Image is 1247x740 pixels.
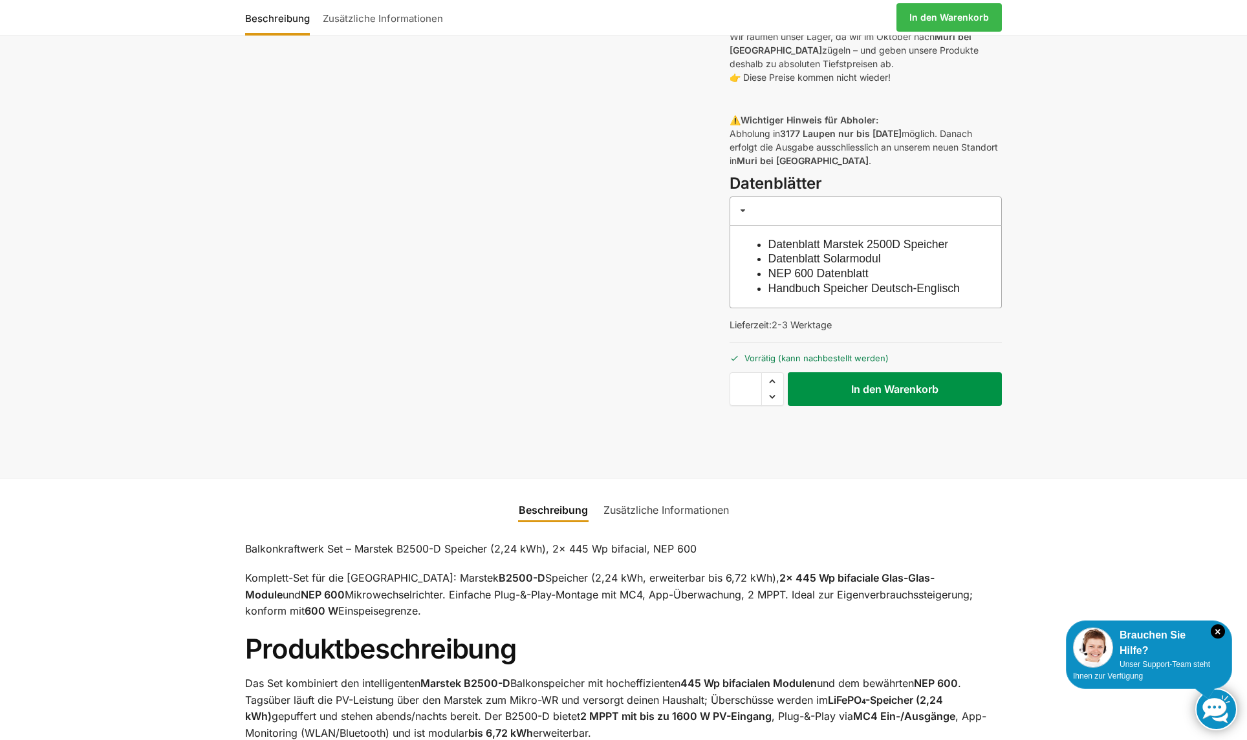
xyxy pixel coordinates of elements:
[468,726,533,739] strong: bis 6,72 kWh
[301,588,345,601] strong: NEP 600
[1073,628,1225,659] div: Brauchen Sie Hilfe?
[727,414,1004,450] iframe: Sicherer Rahmen für schnelle Bezahlvorgänge
[730,173,1002,195] h3: Datenblätter
[896,3,1002,32] a: In den Warenkorb
[788,372,1002,406] button: In den Warenkorb
[499,571,545,584] strong: B2500-D
[580,710,772,723] strong: 2 MPPT mit bis zu 1600 W PV-Eingang
[730,319,832,330] span: Lieferzeit:
[420,677,510,690] strong: Marstek B2500-D
[730,342,1002,365] p: Vorrätig (kann nachbestellt werden)
[772,319,832,330] span: 2-3 Werktage
[730,372,762,406] input: Produktmenge
[316,2,450,33] a: Zusätzliche Informationen
[730,113,1002,167] p: ⚠️ Abholung in möglich. Danach erfolgt die Ausgabe ausschliesslich an unserem neuen Standort in .
[853,710,955,723] strong: MC4 Ein-/Ausgänge
[245,541,1002,558] p: Balkonkraftwerk Set – Marstek B2500-D Speicher (2,24 kWh), 2× 445 Wp bifacial, NEP 600
[914,677,958,690] strong: NEP 600
[762,373,783,390] span: Increase quantity
[768,252,881,265] a: Datenblatt Solarmodul
[305,604,338,617] strong: 600 W
[680,677,817,690] strong: 445 Wp bifacialen Modulen
[741,114,878,125] strong: Wichtiger Hinweis für Abholer:
[245,2,316,33] a: Beschreibung
[596,494,737,525] a: Zusätzliche Informationen
[768,282,960,295] a: Handbuch Speicher Deutsch-Englisch
[1073,628,1113,668] img: Customer service
[737,155,869,166] strong: Muri bei [GEOGRAPHIC_DATA]
[245,571,935,601] strong: 2× 445 Wp bifaciale Glas-Glas-Module
[1211,624,1225,639] i: Schließen
[245,570,1002,620] p: Komplett-Set für die [GEOGRAPHIC_DATA]: Marstek Speicher (2,24 kWh, erweiterbar bis 6,72 kWh), un...
[762,388,783,405] span: Reduce quantity
[730,16,1002,84] p: Wir räumen unser Lager, da wir im Oktober nach zügeln – und geben unsere Produkte deshalb zu abso...
[768,267,869,280] a: NEP 600 Datenblatt
[780,128,902,139] strong: 3177 Laupen nur bis [DATE]
[768,238,949,251] a: Datenblatt Marstek 2500D Speicher
[1073,660,1210,681] span: Unser Support-Team steht Ihnen zur Verfügung
[511,494,596,525] a: Beschreibung
[245,633,1002,665] h1: Produktbeschreibung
